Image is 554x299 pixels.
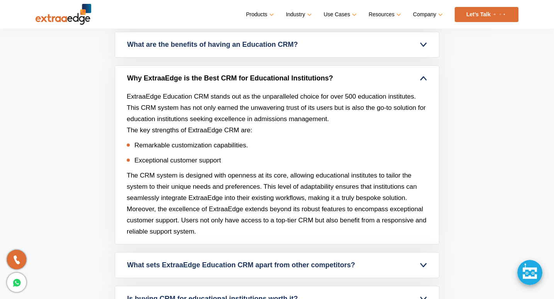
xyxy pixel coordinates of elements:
a: Company [413,9,441,20]
span: Exceptional customer support [134,157,221,164]
span: The key strengths of ExtraaEdge CRM are: [127,126,252,134]
div: Chat [517,260,542,285]
span: The CRM system is designed with openness at its core, allowing educational institutes to tailor t... [127,172,417,202]
a: Industry [286,9,310,20]
a: Let’s Talk [455,7,518,22]
a: Use Cases [324,9,355,20]
span: Remarkable customization capabilities. [134,142,248,149]
span: ExtraaEdge Education CRM stands out as the unparalleled choice for over 500 education institutes.... [127,93,426,123]
a: What sets ExtraaEdge Education CRM apart from other competitors? [115,253,439,278]
a: What are the benefits of having an Education CRM? [115,32,439,57]
a: Products [246,9,272,20]
span: Moreover, the excellence of ExtraaEdge extends beyond its robust features to encompass exceptiona... [127,205,427,235]
a: Resources [369,9,399,20]
a: Why ExtraaEdge is the Best CRM for Educational Institutions? [115,66,439,91]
